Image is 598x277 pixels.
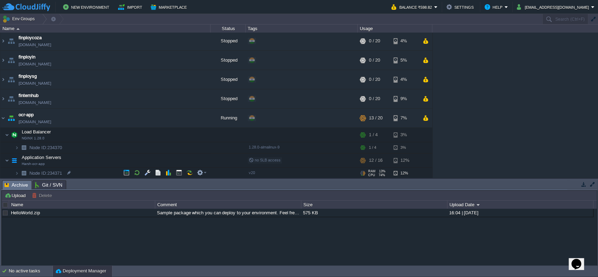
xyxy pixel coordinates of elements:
img: AMDAwAAAACH5BAEAAAAALAAAAAABAAEAAAICRAEAOw== [0,109,6,127]
div: 3% [393,128,416,142]
a: finternhub [19,92,39,99]
button: Marketplace [151,3,189,11]
img: AMDAwAAAACH5BAEAAAAALAAAAAABAAEAAAICRAEAOw== [6,109,16,127]
img: AMDAwAAAACH5BAEAAAAALAAAAAABAAEAAAICRAEAOw== [0,51,6,70]
div: Stopped [211,89,246,108]
span: 74% [378,173,385,177]
img: AMDAwAAAACH5BAEAAAAALAAAAAABAAEAAAICRAEAOw== [5,128,9,142]
div: Stopped [211,51,246,70]
div: 0 / 20 [369,51,380,70]
div: Size [302,201,447,209]
span: NGINX 1.28.0 [22,136,44,140]
a: [DOMAIN_NAME] [19,118,51,125]
button: New Environment [63,3,111,11]
span: Archive [5,181,28,189]
div: 4% [393,70,416,89]
img: AMDAwAAAACH5BAEAAAAALAAAAAABAAEAAAICRAEAOw== [16,28,20,30]
button: [EMAIL_ADDRESS][DOMAIN_NAME] [517,3,591,11]
img: CloudJiffy [2,3,50,12]
a: finploycoza [19,34,42,41]
img: AMDAwAAAACH5BAEAAAAALAAAAAABAAEAAAICRAEAOw== [0,70,6,89]
img: AMDAwAAAACH5BAEAAAAALAAAAAABAAEAAAICRAEAOw== [15,168,19,179]
span: Node ID: [29,145,47,150]
a: [DOMAIN_NAME] [19,80,51,87]
img: AMDAwAAAACH5BAEAAAAALAAAAAABAAEAAAICRAEAOw== [19,142,29,153]
span: RAM [368,169,376,173]
button: Delete [32,192,54,199]
img: AMDAwAAAACH5BAEAAAAALAAAAAABAAEAAAICRAEAOw== [0,89,6,108]
span: v20 [249,171,255,175]
div: 0 / 20 [369,89,380,108]
a: finploysg [19,73,37,80]
button: Import [118,3,144,11]
a: ocr-app [19,111,34,118]
img: AMDAwAAAACH5BAEAAAAALAAAAAABAAEAAAICRAEAOw== [19,168,29,179]
div: 0 / 20 [369,70,380,89]
a: [DOMAIN_NAME] [19,41,51,48]
div: 0 / 20 [369,32,380,50]
img: AMDAwAAAACH5BAEAAAAALAAAAAABAAEAAAICRAEAOw== [15,142,19,153]
img: AMDAwAAAACH5BAEAAAAALAAAAAABAAEAAAICRAEAOw== [9,153,19,167]
div: Stopped [211,32,246,50]
a: [DOMAIN_NAME] [19,61,51,68]
img: AMDAwAAAACH5BAEAAAAALAAAAAABAAEAAAICRAEAOw== [6,51,16,70]
a: [DOMAIN_NAME] [19,99,51,106]
img: AMDAwAAAACH5BAEAAAAALAAAAAABAAEAAAICRAEAOw== [6,89,16,108]
div: 1 / 4 [369,128,378,142]
span: 13% [378,169,385,173]
a: finployin [19,54,35,61]
div: 12 / 16 [369,153,383,167]
img: AMDAwAAAACH5BAEAAAAALAAAAAABAAEAAAICRAEAOw== [0,32,6,50]
div: 12% [393,153,416,167]
button: Help [484,3,504,11]
span: 1.28.0-almalinux-9 [249,145,280,149]
div: 4% [393,32,416,50]
div: 12% [393,168,416,179]
div: No active tasks [9,265,53,277]
div: Stopped [211,70,246,89]
div: Tags [246,25,357,33]
img: AMDAwAAAACH5BAEAAAAALAAAAAABAAEAAAICRAEAOw== [5,153,9,167]
button: Env Groups [2,14,37,24]
button: Balance ₹598.82 [391,3,434,11]
a: Load BalancerNGINX 1.28.0 [21,129,52,134]
img: AMDAwAAAACH5BAEAAAAALAAAAAABAAEAAAICRAEAOw== [9,128,19,142]
a: Node ID:234370 [29,145,63,151]
div: Comment [156,201,301,209]
img: AMDAwAAAACH5BAEAAAAALAAAAAABAAEAAAICRAEAOw== [6,32,16,50]
span: 234370 [29,145,63,151]
img: AMDAwAAAACH5BAEAAAAALAAAAAABAAEAAAICRAEAOw== [6,70,16,89]
div: Usage [358,25,432,33]
div: 3% [393,142,416,153]
button: Deployment Manager [56,268,106,275]
div: 16:04 | [DATE] [447,209,593,217]
div: 5% [393,51,416,70]
iframe: chat widget [569,249,591,270]
span: Harsh-ocr-app [22,162,45,166]
span: CPU [368,173,375,177]
a: Application ServersHarsh-ocr-app [21,155,62,160]
a: HelloWorld.zip [11,210,40,215]
div: Name [9,201,155,209]
a: Node ID:234371 [29,170,63,176]
span: no SLB access [249,158,281,162]
span: Application Servers [21,154,62,160]
span: Load Balancer [21,129,52,135]
div: Name [1,25,210,33]
div: 9% [393,89,416,108]
div: 575 KB [301,209,447,217]
button: Settings [446,3,476,11]
span: 234371 [29,170,63,176]
div: Upload Date [448,201,593,209]
div: 1 / 4 [369,142,376,153]
div: Running [211,109,246,127]
div: Sample package which you can deploy to your environment. Feel free to delete and upload a package... [155,209,301,217]
span: Git / SVN [35,181,62,189]
div: 13 / 20 [369,109,383,127]
div: 7% [393,109,416,127]
button: Upload [5,192,28,199]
